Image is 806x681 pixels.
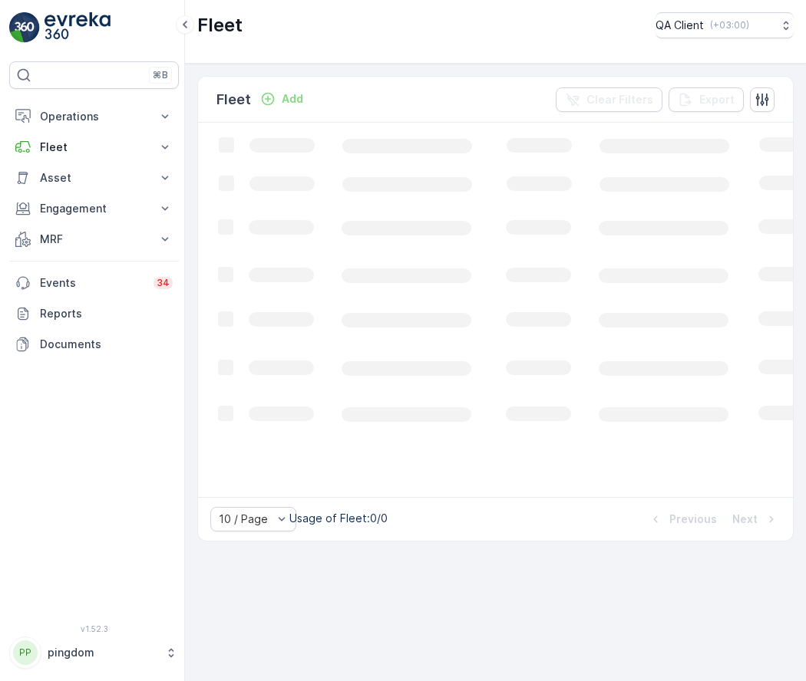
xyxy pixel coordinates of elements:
[254,90,309,108] button: Add
[669,512,717,527] p: Previous
[13,640,38,665] div: PP
[731,510,781,528] button: Next
[732,512,758,527] p: Next
[710,19,749,31] p: ( +03:00 )
[289,511,388,526] p: Usage of Fleet : 0/0
[197,13,243,38] p: Fleet
[669,87,744,112] button: Export
[40,306,173,321] p: Reports
[157,277,170,289] p: 34
[40,201,148,216] p: Engagement
[9,193,179,224] button: Engagement
[656,12,794,38] button: QA Client(+03:00)
[45,12,111,43] img: logo_light-DOdMpM7g.png
[9,163,179,193] button: Asset
[556,87,662,112] button: Clear Filters
[40,140,148,155] p: Fleet
[40,275,144,291] p: Events
[9,224,179,255] button: MRF
[48,645,157,660] p: pingdom
[646,510,718,528] button: Previous
[40,337,173,352] p: Documents
[9,101,179,132] button: Operations
[699,92,735,107] p: Export
[9,329,179,360] a: Documents
[656,18,704,33] p: QA Client
[216,89,251,110] p: Fleet
[40,170,148,186] p: Asset
[40,109,148,124] p: Operations
[9,298,179,329] a: Reports
[9,12,40,43] img: logo
[9,268,179,298] a: Events34
[9,132,179,163] button: Fleet
[282,91,303,107] p: Add
[586,92,653,107] p: Clear Filters
[40,232,148,247] p: MRF
[9,624,179,633] span: v 1.52.3
[153,69,168,81] p: ⌘B
[9,637,179,669] button: PPpingdom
